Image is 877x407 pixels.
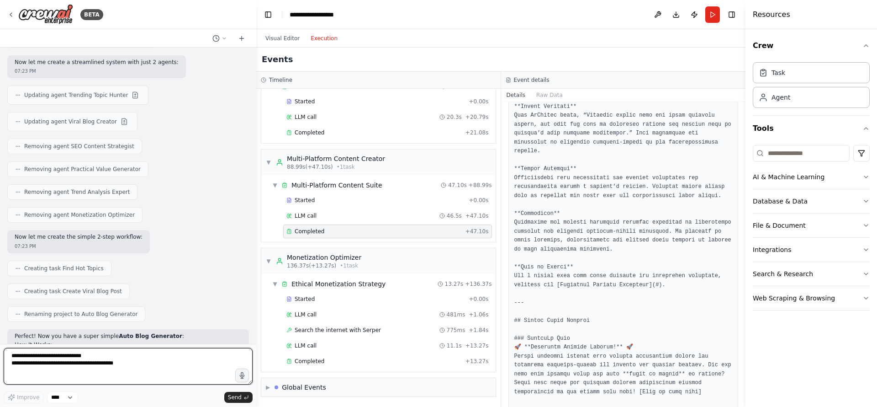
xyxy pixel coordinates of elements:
[753,238,870,262] button: Integrations
[753,286,870,310] button: Web Scraping & Browsing
[24,265,104,272] span: Creating task Find Hot Topics
[771,93,790,102] div: Agent
[340,262,358,269] span: • 1 task
[295,327,381,334] span: Search the internet with Serper
[465,280,491,288] span: + 136.37s
[234,33,249,44] button: Start a new chat
[209,33,231,44] button: Switch to previous chat
[465,113,489,121] span: + 20.79s
[272,280,278,288] span: ▼
[447,311,465,318] span: 481ms
[17,394,39,401] span: Improve
[262,53,293,66] h2: Events
[24,311,137,318] span: Renaming project to Auto Blog Generator
[753,214,870,237] button: File & Document
[448,182,467,189] span: 47.10s
[447,327,465,334] span: 775ms
[295,342,317,349] span: LLM call
[753,262,870,286] button: Search & Research
[465,342,489,349] span: + 13.27s
[24,143,134,150] span: Removing agent SEO Content Strategist
[24,211,135,219] span: Removing agent Monetization Optimizer
[469,295,488,303] span: + 0.00s
[295,295,315,303] span: Started
[295,129,324,136] span: Completed
[501,89,531,102] button: Details
[287,154,385,163] div: Multi-Platform Content Creator
[514,76,549,84] h3: Event details
[228,394,242,401] span: Send
[337,163,355,171] span: • 1 task
[531,89,568,102] button: Raw Data
[15,342,242,349] h2: How It Works:
[24,288,122,295] span: Creating task Create Viral Blog Post
[224,392,253,403] button: Send
[266,257,271,265] span: ▼
[469,311,488,318] span: + 1.06s
[295,197,315,204] span: Started
[447,342,462,349] span: 11.1s
[290,10,351,19] nav: breadcrumb
[269,76,292,84] h3: Timeline
[291,279,386,289] div: Ethical Monetization Strategy
[753,116,870,141] button: Tools
[295,113,317,121] span: LLM call
[15,68,179,75] div: 07:23 PM
[235,369,249,382] button: Click to speak your automation idea
[753,9,790,20] h4: Resources
[18,4,73,25] img: Logo
[771,68,785,77] div: Task
[4,391,43,403] button: Improve
[287,253,361,262] div: Monetization Optimizer
[295,311,317,318] span: LLM call
[272,182,278,189] span: ▼
[15,333,242,340] p: Perfect! Now you have a super simple :
[24,166,141,173] span: Removing agent Practical Value Generator
[24,118,117,125] span: Updating agent Viral Blog Creator
[15,59,179,66] p: Now let me create a streamlined system with just 2 agents:
[469,98,488,105] span: + 0.00s
[465,358,489,365] span: + 13.27s
[262,8,275,21] button: Hide left sidebar
[80,9,103,20] div: BETA
[753,33,870,59] button: Crew
[753,189,870,213] button: Database & Data
[469,182,492,189] span: + 88.99s
[266,159,271,166] span: ▼
[24,188,130,196] span: Removing agent Trend Analysis Expert
[282,383,326,392] div: Global Events
[15,243,143,250] div: 07:23 PM
[753,59,870,115] div: Crew
[469,327,488,334] span: + 1.84s
[753,141,870,318] div: Tools
[465,212,489,220] span: + 47.10s
[119,333,182,339] strong: Auto Blog Generator
[24,91,128,99] span: Updating agent Trending Topic Hunter
[447,113,462,121] span: 20.3s
[15,234,143,241] p: Now let me create the simple 2-step workflow:
[469,197,488,204] span: + 0.00s
[465,228,489,235] span: + 47.10s
[305,33,343,44] button: Execution
[260,33,305,44] button: Visual Editor
[295,98,315,105] span: Started
[287,163,333,171] span: 88.99s (+47.10s)
[287,262,336,269] span: 136.37s (+13.27s)
[465,129,489,136] span: + 21.08s
[266,384,270,391] span: ▶
[445,280,464,288] span: 13.27s
[753,165,870,189] button: AI & Machine Learning
[295,228,324,235] span: Completed
[447,212,462,220] span: 46.5s
[725,8,738,21] button: Hide right sidebar
[291,181,382,190] div: Multi-Platform Content Suite
[295,212,317,220] span: LLM call
[295,358,324,365] span: Completed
